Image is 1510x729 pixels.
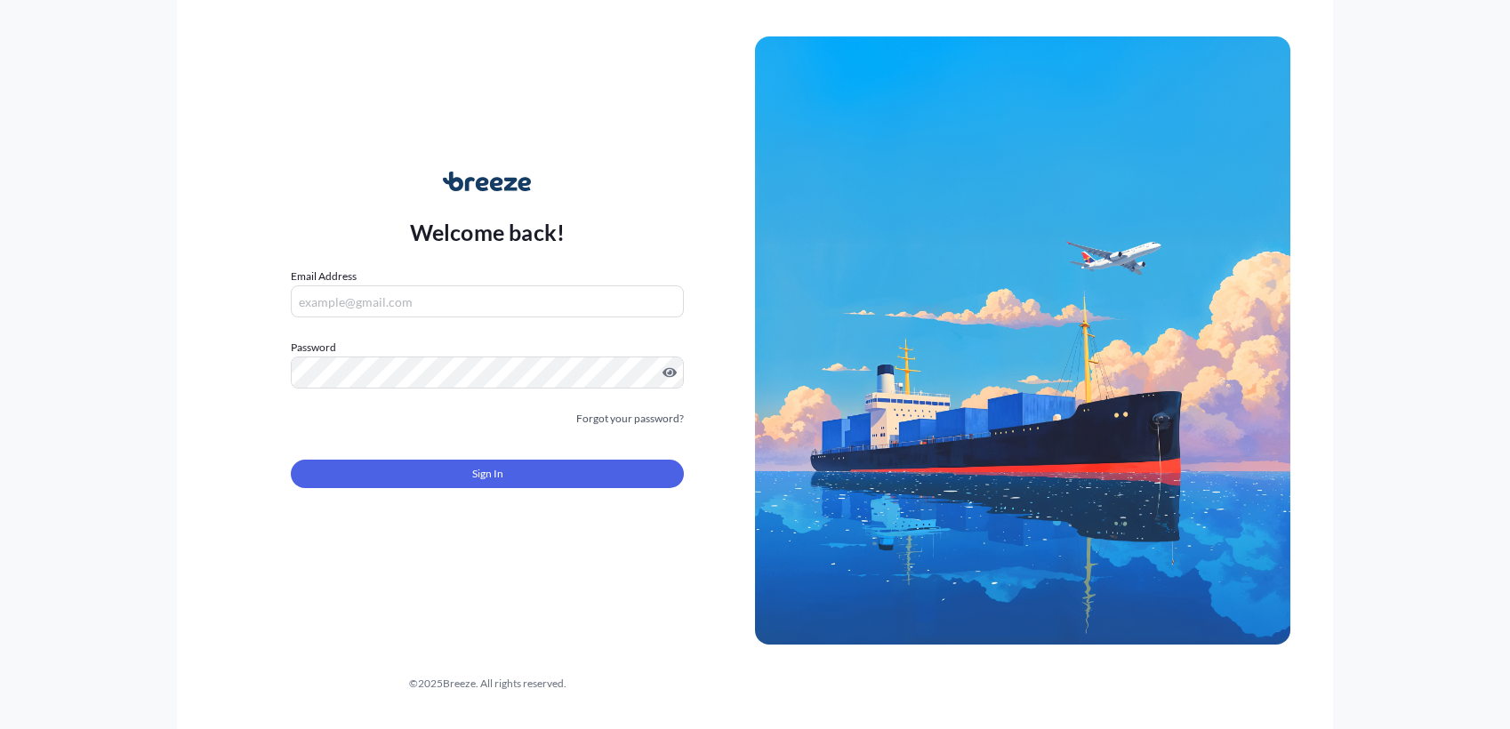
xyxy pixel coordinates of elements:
[291,268,357,285] label: Email Address
[663,365,677,380] button: Show password
[410,218,566,246] p: Welcome back!
[291,285,684,317] input: example@gmail.com
[755,36,1290,645] img: Ship illustration
[291,339,684,356] label: Password
[220,675,755,693] div: © 2025 Breeze. All rights reserved.
[291,460,684,488] button: Sign In
[472,465,503,483] span: Sign In
[576,410,684,428] a: Forgot your password?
